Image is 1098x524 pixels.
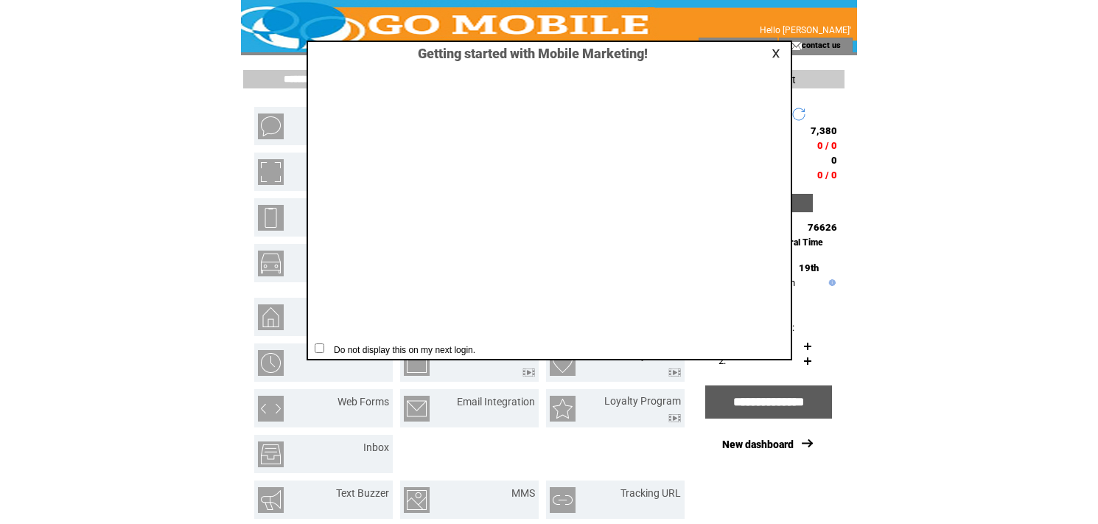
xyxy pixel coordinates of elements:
a: contact us [802,40,841,49]
a: New dashboard [722,439,794,450]
span: Hello [PERSON_NAME]' [760,25,851,35]
img: web-forms.png [258,396,284,422]
img: property-listing.png [258,304,284,330]
span: 7,380 [811,125,837,136]
img: loyalty-program.png [550,396,576,422]
a: Loyalty Program [604,395,681,407]
img: scheduled-tasks.png [258,350,284,376]
span: 0 / 0 [817,140,837,151]
span: Central Time [771,237,823,248]
img: inbox.png [258,441,284,467]
img: vehicle-listing.png [258,251,284,276]
span: 0 [831,155,837,166]
img: text-blast.png [258,113,284,139]
span: Getting started with Mobile Marketing! [403,46,648,61]
img: mobile-websites.png [258,205,284,231]
a: MMS [511,487,535,499]
span: 0 / 0 [817,170,837,181]
img: text-buzzer.png [258,487,284,513]
span: 2. [718,355,726,366]
img: text-to-win.png [404,350,430,376]
span: Do not display this on my next login. [326,345,475,355]
img: help.gif [825,279,836,286]
img: email-integration.png [404,396,430,422]
span: 19th [799,262,819,273]
img: contact_us_icon.gif [791,40,802,52]
img: video.png [668,414,681,422]
img: mms.png [404,487,430,513]
img: video.png [668,368,681,377]
img: video.png [522,368,535,377]
img: birthday-wishes.png [550,350,576,376]
a: Email Integration [457,396,535,408]
a: Tracking URL [620,487,681,499]
img: mobile-coupons.png [258,159,284,185]
a: Inbox [363,441,389,453]
img: account_icon.gif [721,40,732,52]
span: 76626 [808,222,837,233]
a: Text Buzzer [336,487,389,499]
a: Web Forms [338,396,389,408]
img: tracking-url.png [550,487,576,513]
